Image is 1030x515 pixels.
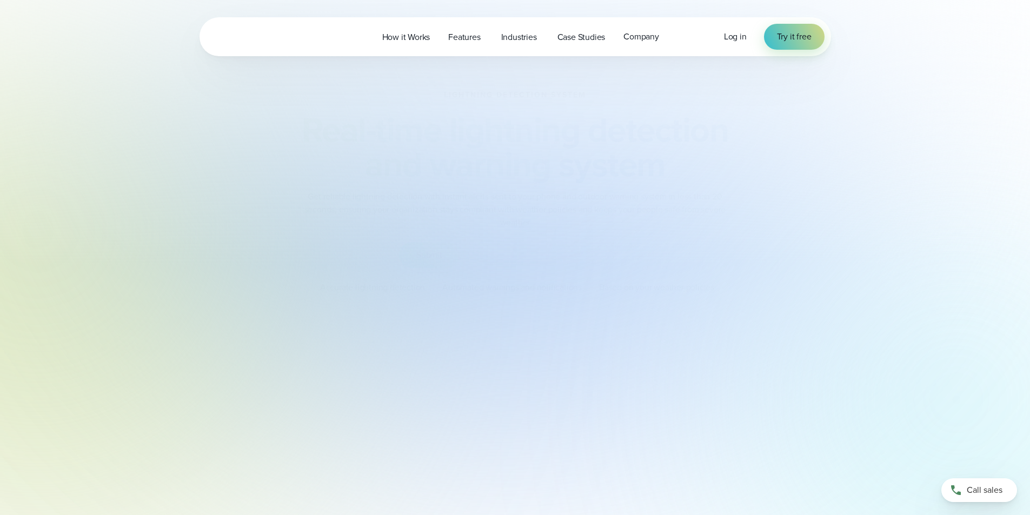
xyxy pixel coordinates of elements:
[764,24,825,50] a: Try it free
[448,31,480,44] span: Features
[382,31,430,44] span: How it Works
[557,31,606,44] span: Case Studies
[777,30,812,43] span: Try it free
[373,26,440,48] a: How it Works
[941,478,1017,502] a: Call sales
[724,30,747,43] a: Log in
[501,31,537,44] span: Industries
[548,26,615,48] a: Case Studies
[623,30,659,43] span: Company
[967,484,1002,497] span: Call sales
